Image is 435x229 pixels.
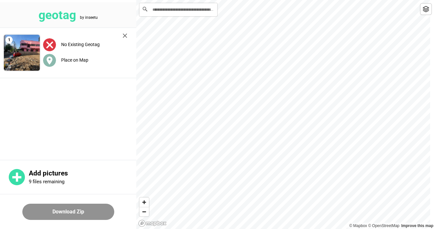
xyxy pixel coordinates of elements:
img: uploadImagesAlt [43,38,56,51]
label: No Existing Geotag [61,42,100,47]
button: Download Zip [22,204,114,220]
img: 2Q== [4,35,40,71]
a: Map feedback [401,223,433,228]
tspan: geotag [39,8,76,22]
tspan: by inseetu [80,15,98,20]
label: Place on Map [61,57,88,63]
img: toggleLayer [423,6,429,12]
input: Search [139,3,217,16]
a: Mapbox [349,223,367,228]
button: Zoom in [139,198,149,207]
a: OpenStreetMap [368,223,399,228]
span: 1 [6,36,13,43]
a: Mapbox logo [138,220,167,227]
p: Add pictures [29,169,136,177]
button: Zoom out [139,207,149,216]
img: cross [123,33,127,38]
p: 9 files remaining [29,179,64,185]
